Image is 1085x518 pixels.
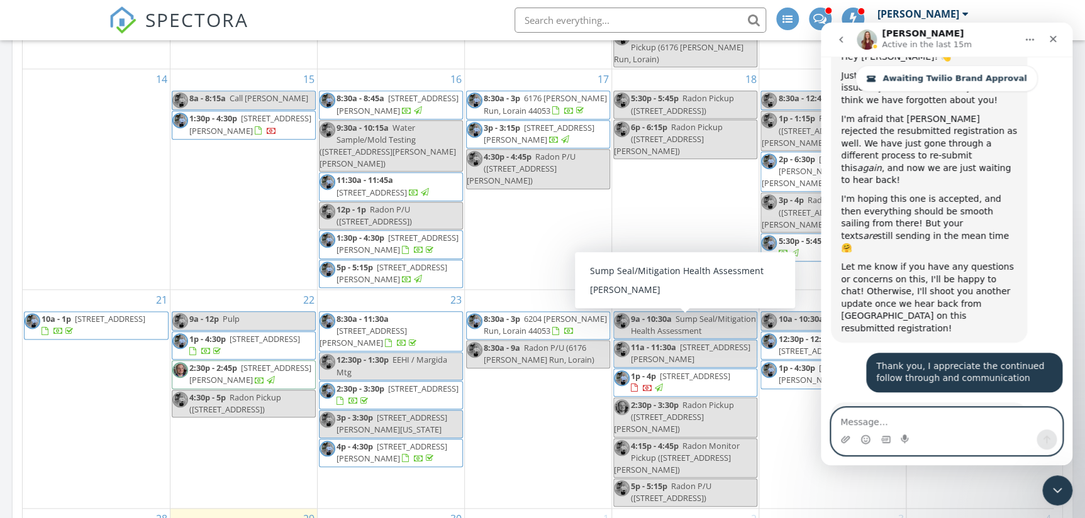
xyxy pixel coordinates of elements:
[760,360,904,389] a: 1p - 4:30p [STREET_ADDRESS][PERSON_NAME]
[614,121,723,157] span: Radon Pickup ([STREET_ADDRESS][PERSON_NAME])
[23,69,170,290] td: Go to September 14, 2025
[778,313,823,324] span: 10a - 10:30a
[189,362,311,385] a: 2:30p - 2:45p [STREET_ADDRESS][PERSON_NAME]
[467,342,482,358] img: img_5211.jpg
[778,333,872,356] a: 12:30p - 12:45p [STREET_ADDRESS]
[337,204,366,215] span: 12p - 1p
[337,412,447,435] span: [STREET_ADDRESS][PERSON_NAME][US_STATE]
[337,354,447,377] span: EEHI / Margida Mtg
[320,262,335,277] img: img_5211.jpg
[614,440,740,475] span: Radon Monitor Pickup ([STREET_ADDRESS][PERSON_NAME])
[320,232,335,248] img: img_5211.jpg
[319,260,463,288] a: 5p - 5:15p [STREET_ADDRESS][PERSON_NAME]
[23,289,170,508] td: Go to September 21, 2025
[337,441,447,464] a: 4p - 4:30p [STREET_ADDRESS][PERSON_NAME]
[761,153,777,169] img: img_5211.jpg
[172,333,188,349] img: img_5211.jpg
[337,232,459,255] a: 1:30p - 4:30p [STREET_ADDRESS][PERSON_NAME]
[742,290,759,310] a: Go to September 25, 2025
[821,23,1072,465] iframe: Intercom live chat
[612,69,759,290] td: Go to September 18, 2025
[467,151,482,167] img: img_5211.jpg
[760,152,904,192] a: 2p - 6:30p [STREET_ADDRESS][PERSON_NAME][PERSON_NAME]
[778,362,815,373] span: 1p - 4:30p
[337,92,384,104] span: 8:30a - 8:45a
[320,441,335,456] img: img_5211.jpg
[467,122,482,138] img: img_5211.jpg
[337,383,384,394] span: 2:30p - 3:30p
[337,92,459,116] span: [STREET_ADDRESS][PERSON_NAME]
[778,345,849,356] span: [STREET_ADDRESS]
[631,399,679,411] span: 2:30p - 3:30p
[189,313,219,324] span: 9a - 12p
[759,289,906,508] td: Go to September 26, 2025
[337,262,447,285] a: 5p - 5:15p [STREET_ADDRESS][PERSON_NAME]
[484,92,607,116] a: 8:30a - 3p 6176 [PERSON_NAME] Run, Lorain 44053
[448,290,464,310] a: Go to September 23, 2025
[320,122,456,170] span: Water Sample/Mold Testing ([STREET_ADDRESS][PERSON_NAME][PERSON_NAME])
[759,69,906,290] td: Go to September 19, 2025
[631,121,667,133] span: 6p - 6:15p
[172,313,188,329] img: img_5211.jpg
[614,92,630,108] img: img_5211.jpg
[631,341,750,365] span: [STREET_ADDRESS][PERSON_NAME]
[631,92,679,104] span: 5:30p - 5:45p
[484,92,607,116] span: 6176 [PERSON_NAME] Run, Lorain 44053
[760,233,904,262] a: 5:30p - 5:45p [STREET_ADDRESS]
[467,92,482,108] img: img_5211.jpg
[761,194,777,210] img: img_5211.jpg
[320,383,335,399] img: img_5211.jpg
[631,341,676,353] span: 11a - 11:30a
[301,290,317,310] a: Go to September 22, 2025
[319,230,463,258] a: 1:30p - 4:30p [STREET_ADDRESS][PERSON_NAME]
[614,480,630,496] img: img_5211.jpg
[320,412,335,427] img: img_5211.jpg
[42,313,145,336] a: 10a - 1p [STREET_ADDRESS]
[337,412,373,423] span: 3p - 3:30p
[761,362,777,378] img: img_5211.jpg
[320,325,407,348] span: [STREET_ADDRESS][PERSON_NAME]
[877,8,959,20] div: [PERSON_NAME]
[778,235,826,246] span: 5:30p - 5:45p
[337,204,412,227] span: Radon P/U ([STREET_ADDRESS])
[761,313,777,329] img: img_5211.jpg
[337,174,393,185] span: 11:30a - 11:45a
[778,333,835,344] span: 12:30p - 12:45p
[484,313,607,336] a: 8:30a - 3p 6204 [PERSON_NAME] Run, Lorain 44053
[109,17,248,43] a: SPECTORA
[467,313,482,329] img: img_5211.jpg
[320,204,335,219] img: img_5211.jpg
[172,331,316,360] a: 1p - 4:30p [STREET_ADDRESS]
[761,153,889,189] a: 2p - 6:30p [STREET_ADDRESS][PERSON_NAME][PERSON_NAME]
[337,232,384,243] span: 1:30p - 4:30p
[614,399,734,434] span: Radon Pickup ([STREET_ADDRESS][PERSON_NAME])
[320,122,335,138] img: img_5211.jpg
[42,313,71,324] span: 10a - 1p
[778,235,900,258] a: 5:30p - 5:45p [STREET_ADDRESS]
[230,333,300,344] span: [STREET_ADDRESS]
[614,370,630,386] img: img_5211.jpg
[189,392,226,403] span: 4:30p - 5p
[189,113,311,136] a: 1:30p - 4:30p [STREET_ADDRESS][PERSON_NAME]
[170,289,317,508] td: Go to September 22, 2025
[761,92,777,108] img: img_5211.jpg
[761,194,859,229] span: Radon Pickup ([STREET_ADDRESS][PERSON_NAME])
[320,313,335,329] img: img_5211.jpg
[337,262,373,273] span: 5p - 5:15p
[388,383,459,394] span: [STREET_ADDRESS]
[337,187,407,198] span: [STREET_ADDRESS]
[189,362,237,373] span: 2:30p - 2:45p
[761,113,777,128] img: img_5211.jpg
[189,113,237,124] span: 1:30p - 4:30p
[614,30,743,65] span: Radon Monitor Pickup (6176 [PERSON_NAME] Run, Lorain)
